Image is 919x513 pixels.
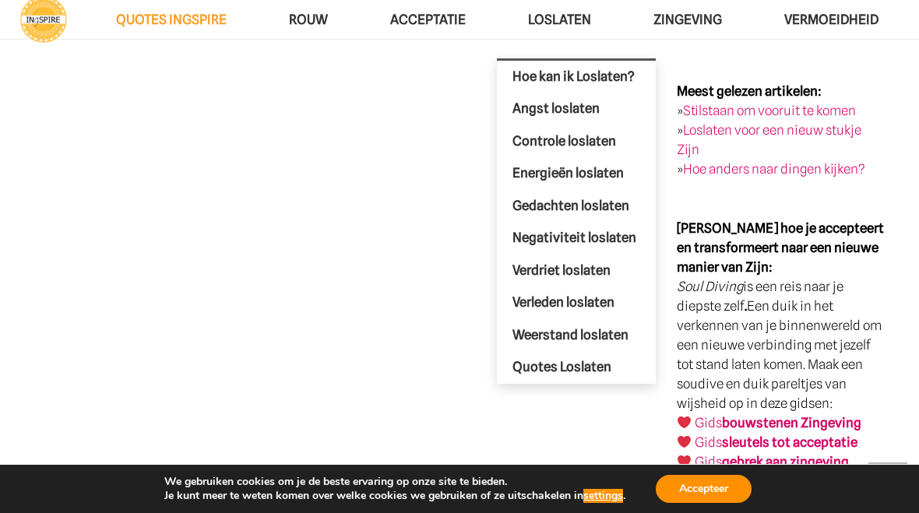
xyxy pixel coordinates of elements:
[722,415,861,430] strong: bouwstenen Zingeving
[497,286,656,319] a: Verleden loslaten
[512,69,635,84] span: Hoe kan ik Loslaten?
[695,415,861,430] a: Gidsbouwstenen Zingeving
[512,165,624,181] span: Energieën loslaten
[695,454,849,469] a: Gidsgebrek aan zingeving
[678,455,691,468] img: ❤
[497,255,656,287] a: Verdriet loslaten
[512,100,600,116] span: Angst loslaten
[512,359,611,374] span: Quotes Loslaten
[497,190,656,223] a: Gedachten loslaten
[512,230,636,245] span: Negativiteit loslaten
[683,103,856,118] a: Stilstaan om vooruit te komen
[512,327,629,343] span: Weerstand loslaten
[683,161,865,177] a: Hoe anders naar dingen kijken?
[497,157,656,190] a: Energieën loslaten
[497,93,656,125] a: Angst loslaten
[784,12,879,27] span: VERMOEIDHEID
[677,122,861,157] a: Loslaten voor een nieuw stukje Zijn
[390,12,466,27] span: Acceptatie
[678,435,691,448] img: ❤
[528,12,591,27] span: Loslaten
[722,434,857,450] strong: sleutels tot acceptatie
[289,12,328,27] span: ROUW
[695,434,857,450] a: Gidssleutels tot acceptatie
[722,454,849,469] strong: gebrek aan zingeving
[164,489,625,503] p: Je kunt meer te weten komen over welke cookies we gebruiken of ze uitschakelen in .
[745,298,747,314] strong: .
[678,416,691,429] img: ❤
[677,279,743,294] em: Soul Diving
[512,294,614,310] span: Verleden loslaten
[677,219,886,472] p: is een reis naar je diepste zelf Een duik in het verkennen van je binnenwereld om een nieuwe verb...
[512,133,616,149] span: Controle loslaten
[583,489,623,503] button: settings
[512,198,629,213] span: Gedachten loslaten
[677,220,884,275] strong: [PERSON_NAME] hoe je accepteert en transformeert naar een nieuwe manier van Zijn:
[497,319,656,352] a: Weerstand loslaten
[116,12,227,27] span: QUOTES INGSPIRE
[677,83,822,99] strong: Meest gelezen artikelen:
[164,475,625,489] p: We gebruiken cookies om je de beste ervaring op onze site te bieden.
[497,351,656,384] a: Quotes Loslaten
[497,125,656,158] a: Controle loslaten
[677,82,886,179] p: » » »
[656,475,752,503] button: Accepteer
[868,462,907,501] a: Terug naar top
[497,61,656,93] a: Hoe kan ik Loslaten?
[512,262,611,278] span: Verdriet loslaten
[497,222,656,255] a: Negativiteit loslaten
[653,12,722,27] span: Zingeving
